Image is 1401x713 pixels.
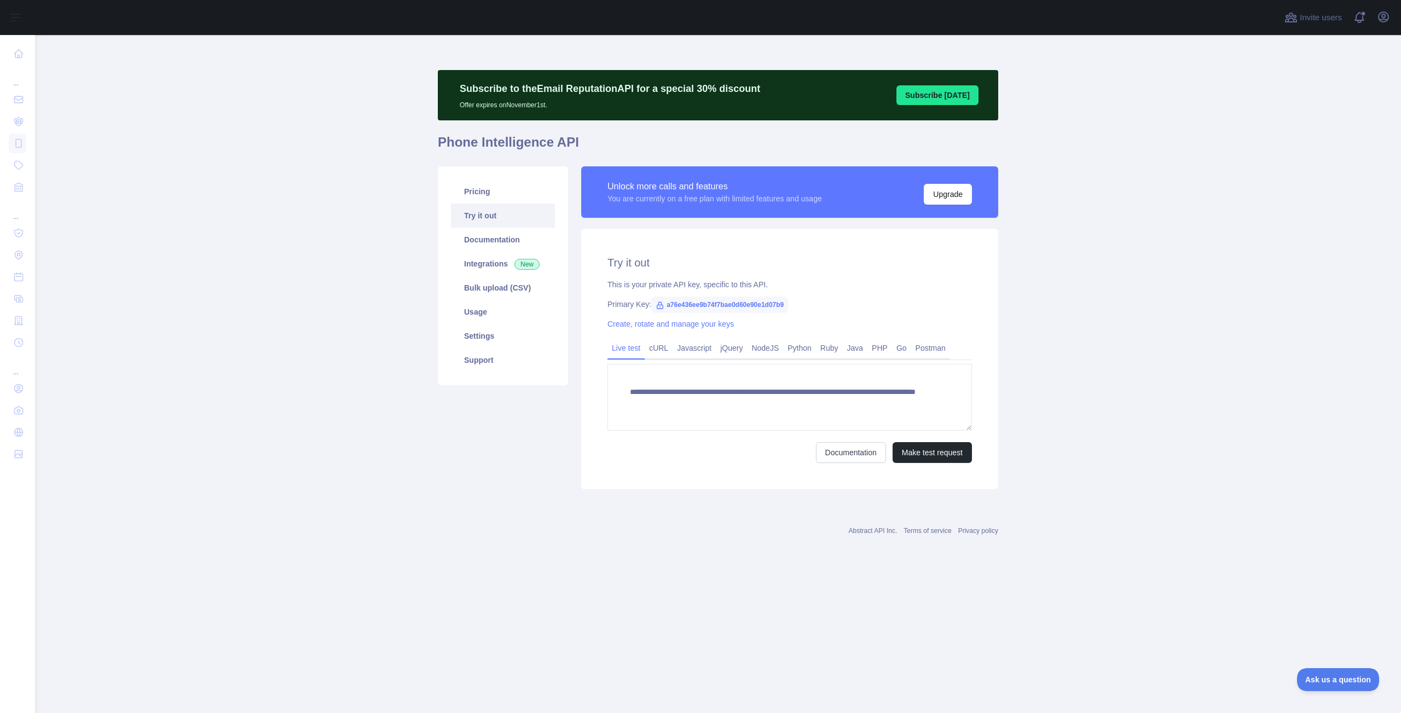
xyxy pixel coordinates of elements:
[607,339,645,357] a: Live test
[451,324,555,348] a: Settings
[904,527,951,535] a: Terms of service
[958,527,998,535] a: Privacy policy
[867,339,892,357] a: PHP
[747,339,783,357] a: NodeJS
[896,85,979,105] button: Subscribe [DATE]
[451,228,555,252] a: Documentation
[892,339,911,357] a: Go
[816,339,843,357] a: Ruby
[673,339,716,357] a: Javascript
[451,276,555,300] a: Bulk upload (CSV)
[607,193,822,204] div: You are currently on a free plan with limited features and usage
[607,255,972,270] h2: Try it out
[607,279,972,290] div: This is your private API key, specific to this API.
[9,355,26,376] div: ...
[438,134,998,160] h1: Phone Intelligence API
[460,96,760,109] p: Offer expires on November 1st.
[816,442,886,463] a: Documentation
[451,179,555,204] a: Pricing
[783,339,816,357] a: Python
[1297,668,1379,691] iframe: Toggle Customer Support
[451,300,555,324] a: Usage
[843,339,868,357] a: Java
[651,297,788,313] span: a76e436ee9b74f7bae0d60e90e1d07b9
[460,81,760,96] p: Subscribe to the Email Reputation API for a special 30 % discount
[607,320,734,328] a: Create, rotate and manage your keys
[924,184,972,205] button: Upgrade
[514,259,540,270] span: New
[607,299,972,310] div: Primary Key:
[893,442,972,463] button: Make test request
[1282,9,1344,26] button: Invite users
[911,339,950,357] a: Postman
[9,66,26,88] div: ...
[451,348,555,372] a: Support
[607,180,822,193] div: Unlock more calls and features
[645,339,673,357] a: cURL
[9,199,26,221] div: ...
[716,339,747,357] a: jQuery
[451,204,555,228] a: Try it out
[451,252,555,276] a: Integrations New
[1300,11,1342,24] span: Invite users
[849,527,898,535] a: Abstract API Inc.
